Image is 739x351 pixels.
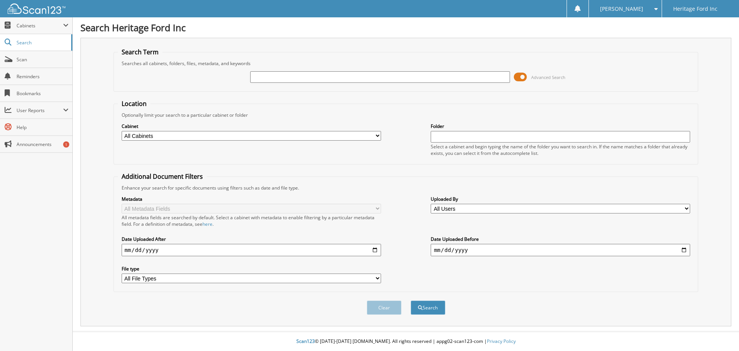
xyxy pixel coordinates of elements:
label: Date Uploaded After [122,236,381,242]
input: end [431,244,690,256]
div: Select a cabinet and begin typing the name of the folder you want to search in. If the name match... [431,143,690,156]
a: Privacy Policy [487,338,516,344]
span: Heritage Ford Inc [673,7,717,11]
span: Scan123 [296,338,315,344]
span: Reminders [17,73,69,80]
span: Help [17,124,69,131]
span: Advanced Search [531,74,565,80]
span: [PERSON_NAME] [600,7,643,11]
div: All metadata fields are searched by default. Select a cabinet with metadata to enable filtering b... [122,214,381,227]
label: Metadata [122,196,381,202]
legend: Additional Document Filters [118,172,207,181]
span: Announcements [17,141,69,148]
div: Optionally limit your search to a particular cabinet or folder [118,112,694,118]
h1: Search Heritage Ford Inc [80,21,731,34]
div: © [DATE]-[DATE] [DOMAIN_NAME]. All rights reserved | appg02-scan123-com | [73,332,739,351]
button: Clear [367,301,401,315]
a: here [202,221,212,227]
legend: Search Term [118,48,162,56]
div: 1 [63,141,69,148]
div: Searches all cabinets, folders, files, metadata, and keywords [118,60,694,67]
label: Folder [431,123,690,129]
span: Cabinets [17,22,63,29]
span: Bookmarks [17,90,69,97]
legend: Location [118,99,150,108]
label: Date Uploaded Before [431,236,690,242]
span: User Reports [17,107,63,114]
label: File type [122,265,381,272]
input: start [122,244,381,256]
img: scan123-logo-white.svg [8,3,65,14]
span: Scan [17,56,69,63]
div: Enhance your search for specific documents using filters such as date and file type. [118,185,694,191]
span: Search [17,39,67,46]
label: Cabinet [122,123,381,129]
button: Search [411,301,445,315]
label: Uploaded By [431,196,690,202]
